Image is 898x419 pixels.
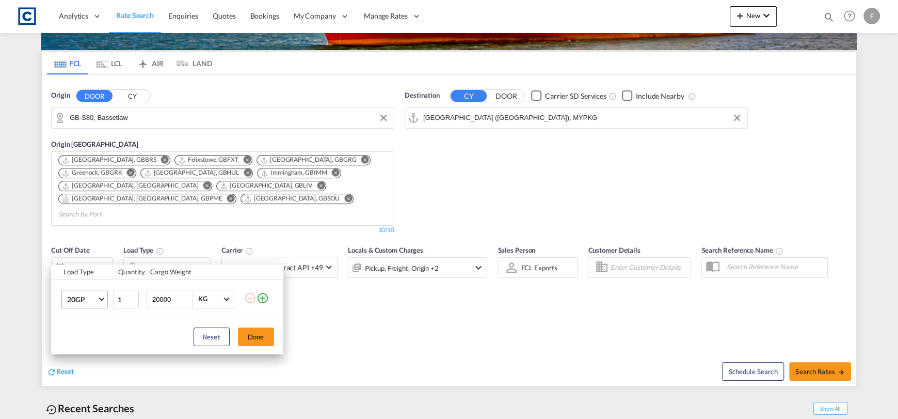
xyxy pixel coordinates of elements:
button: Done [238,328,274,346]
div: Cargo Weight [150,267,238,276]
md-icon: icon-minus-circle-outline [244,292,256,304]
input: Enter Weight [151,290,193,308]
span: 20GP [67,294,97,305]
button: Reset [194,328,230,346]
th: Quantity [112,265,144,280]
th: Load Type [51,265,113,280]
md-select: Choose: 20GP [61,290,108,308]
input: Qty [113,290,139,308]
md-icon: icon-plus-circle-outline [256,292,269,304]
div: KG [198,294,207,303]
